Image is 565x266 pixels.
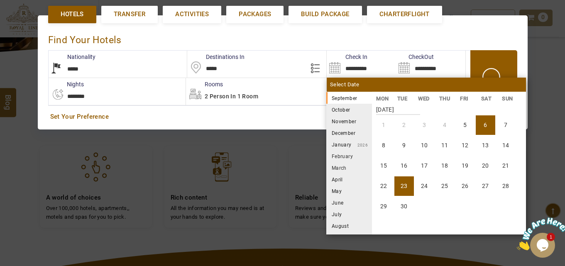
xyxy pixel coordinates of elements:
li: WED [414,94,435,103]
li: Tuesday, 16 September 2025 [394,156,414,176]
li: Saturday, 27 September 2025 [476,176,495,196]
li: Sunday, 21 September 2025 [496,156,516,176]
li: September [326,92,372,104]
strong: [DATE] [376,100,420,115]
a: Packages [226,6,284,23]
img: Chat attention grabber [3,3,55,36]
label: nights [48,80,84,88]
li: MON [372,94,393,103]
a: Transfer [101,6,158,23]
li: Tuesday, 23 September 2025 [394,176,414,196]
input: Search [396,51,465,78]
li: THU [435,94,456,103]
li: SUN [498,94,519,103]
li: Monday, 8 September 2025 [374,136,394,155]
small: 2025 [357,96,415,101]
li: Thursday, 25 September 2025 [435,176,455,196]
li: Monday, 15 September 2025 [374,156,394,176]
span: Build Package [301,10,349,19]
label: Check In [327,53,367,61]
span: Activities [175,10,209,19]
li: Wednesday, 24 September 2025 [415,176,434,196]
span: Hotels [61,10,84,19]
div: Select Date [327,78,526,92]
span: Transfer [114,10,145,19]
li: Sunday, 14 September 2025 [496,136,516,155]
li: Monday, 22 September 2025 [374,176,394,196]
li: May [326,185,372,197]
label: CheckOut [396,53,434,61]
li: Friday, 12 September 2025 [455,136,475,155]
label: Destinations In [187,53,245,61]
li: October [326,104,372,115]
li: November [326,115,372,127]
span: Packages [239,10,271,19]
li: FRI [456,94,477,103]
li: TUE [393,94,414,103]
a: Activities [163,6,221,23]
li: January [326,139,372,150]
a: Set Your Preference [50,112,515,121]
li: Wednesday, 17 September 2025 [415,156,434,176]
li: April [326,173,372,185]
li: June [326,197,372,208]
a: Charterflight [367,6,442,23]
li: Friday, 5 September 2025 [455,115,475,135]
li: Thursday, 18 September 2025 [435,156,455,176]
li: July [326,208,372,220]
a: Build Package [289,6,362,23]
li: Friday, 26 September 2025 [455,176,475,196]
li: Sunday, 28 September 2025 [496,176,516,196]
li: March [326,162,372,173]
li: Friday, 19 September 2025 [455,156,475,176]
li: Tuesday, 30 September 2025 [394,197,414,216]
li: Thursday, 11 September 2025 [435,136,455,155]
li: December [326,127,372,139]
li: February [326,150,372,162]
a: Hotels [48,6,96,23]
li: Saturday, 20 September 2025 [476,156,495,176]
li: Sunday, 7 September 2025 [496,115,516,135]
li: Monday, 29 September 2025 [374,197,394,216]
li: August [326,220,372,232]
label: Nationality [49,53,95,61]
span: Charterflight [379,10,430,19]
small: 2026 [352,143,368,147]
iframe: chat widget [514,214,565,254]
li: Wednesday, 10 September 2025 [415,136,434,155]
label: Rooms [186,80,223,88]
li: Saturday, 6 September 2025 [476,115,495,135]
input: Search [327,51,396,78]
li: Saturday, 13 September 2025 [476,136,495,155]
li: Tuesday, 9 September 2025 [394,136,414,155]
div: Find Your Hotels [48,26,517,50]
li: SAT [477,94,498,103]
span: 2 Person in 1 Room [205,93,258,100]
